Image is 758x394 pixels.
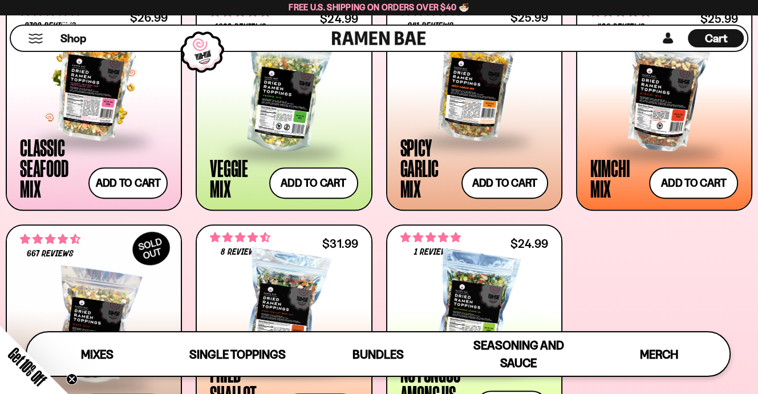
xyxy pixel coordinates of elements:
div: SOLD OUT [127,226,176,271]
a: Seasoning and Sauce [448,332,589,376]
span: Single Toppings [189,347,286,361]
button: Add to cart [649,167,738,199]
span: Shop [60,31,86,46]
span: 8 reviews [221,248,260,257]
a: Shop [60,29,86,47]
div: Spicy Garlic Mix [400,137,456,199]
a: Single Toppings [167,332,307,376]
span: 4.64 stars [20,232,80,247]
span: Free U.S. Shipping on Orders over $40 🍜 [289,2,469,13]
span: Mixes [81,347,114,361]
span: 1 review [414,248,447,257]
button: Add to cart [461,167,548,199]
span: 5.00 stars [400,230,461,245]
button: Add to cart [269,167,358,199]
span: Bundles [352,347,404,361]
a: Merch [589,332,729,376]
div: Classic Seafood Mix [20,137,83,199]
span: Seasoning and Sauce [473,338,564,370]
span: 667 reviews [27,250,74,259]
a: Mixes [27,332,167,376]
span: Cart [705,31,727,45]
span: 4.62 stars [210,230,270,245]
span: Merch [640,347,678,361]
div: Veggie Mix [210,158,263,199]
button: Add to cart [88,167,168,199]
a: Bundles [308,332,448,376]
span: Get 10% Off [5,344,50,389]
div: $31.99 [322,238,358,249]
button: Mobile Menu Trigger [28,34,43,43]
button: Close teaser [66,373,78,385]
a: Cart [688,26,744,51]
div: $24.99 [510,238,548,249]
div: Kimchi Mix [590,158,643,199]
